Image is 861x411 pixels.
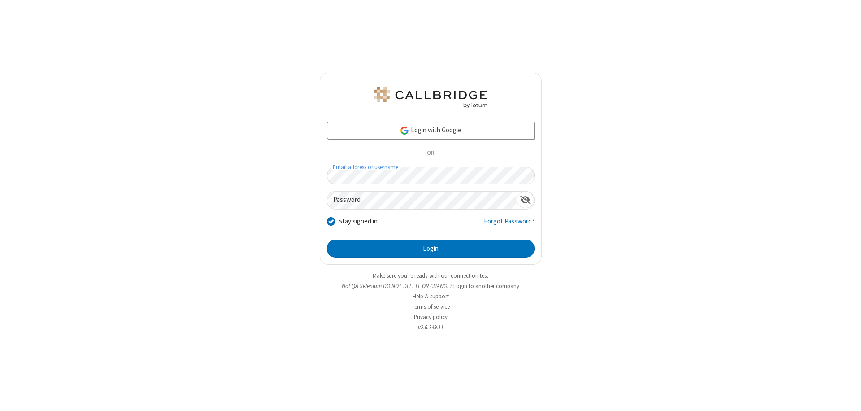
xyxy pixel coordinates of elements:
button: Login to another company [453,282,519,290]
div: Show password [517,192,534,208]
a: Help & support [413,293,449,300]
iframe: Chat [839,388,854,405]
img: google-icon.png [400,126,409,136]
li: v2.6.349.11 [320,323,542,332]
a: Forgot Password? [484,216,535,233]
input: Password [327,192,517,209]
a: Login with Google [327,122,535,140]
li: Not QA Selenium DO NOT DELETE OR CHANGE? [320,282,542,290]
label: Stay signed in [339,216,378,227]
button: Login [327,240,535,258]
input: Email address or username [327,167,535,184]
span: OR [423,147,438,160]
a: Privacy policy [414,313,448,321]
a: Terms of service [412,303,450,310]
img: QA Selenium DO NOT DELETE OR CHANGE [372,87,489,108]
a: Make sure you're ready with our connection test [373,272,488,280]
